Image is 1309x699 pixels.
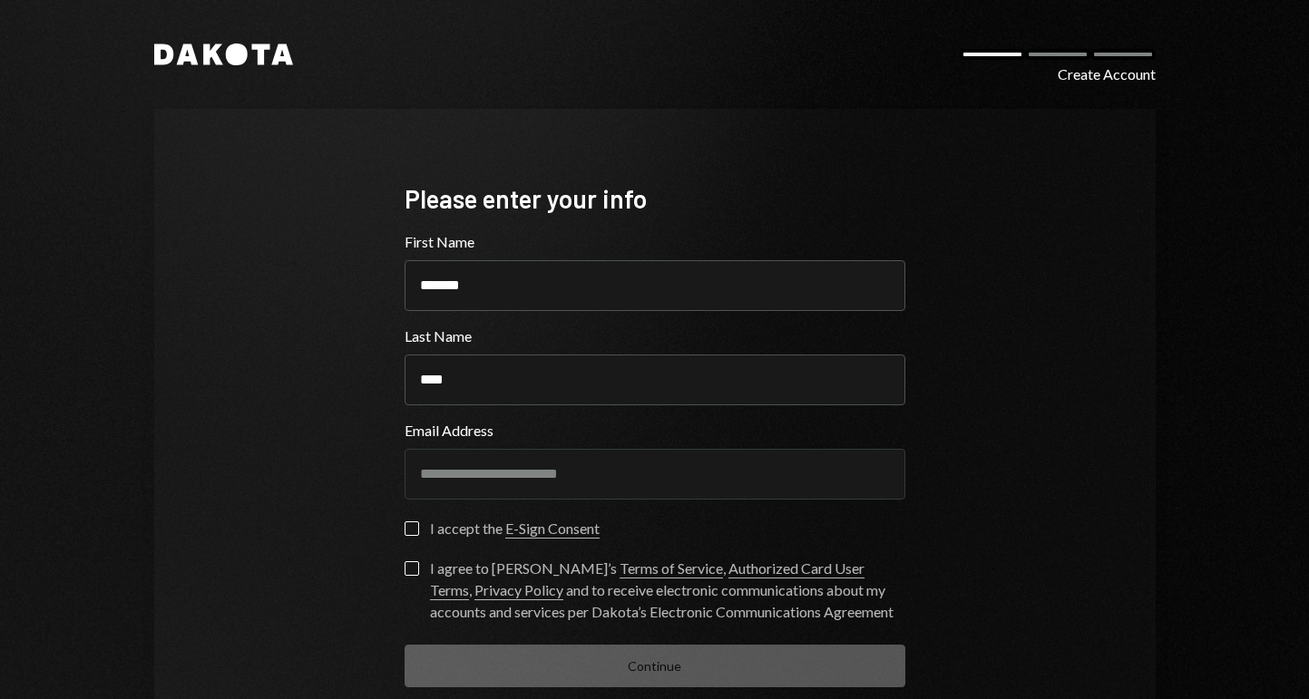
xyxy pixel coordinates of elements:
[405,325,905,347] label: Last Name
[505,519,600,539] a: E-Sign Consent
[405,521,419,536] button: I accept the E-Sign Consent
[620,559,723,578] a: Terms of Service
[405,181,905,217] div: Please enter your info
[405,420,905,442] label: Email Address
[1058,63,1156,85] div: Create Account
[430,558,905,623] div: I agree to [PERSON_NAME]’s , , and to receive electronic communications about my accounts and ser...
[405,231,905,253] label: First Name
[405,561,419,576] button: I agree to [PERSON_NAME]’s Terms of Service, Authorized Card User Terms, Privacy Policy and to re...
[474,581,563,600] a: Privacy Policy
[430,518,600,539] div: I accept the
[430,559,865,600] a: Authorized Card User Terms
